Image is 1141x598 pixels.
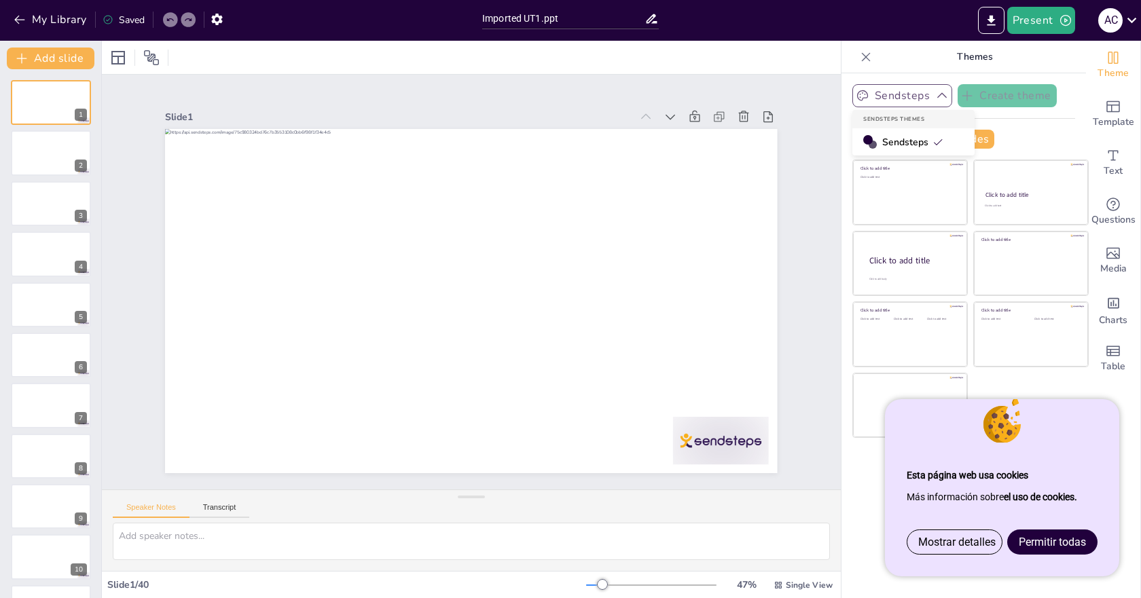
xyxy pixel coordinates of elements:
button: Add slide [7,48,94,69]
div: 3 [75,210,87,222]
span: Template [1093,115,1134,130]
div: A C [1098,8,1123,33]
div: Click to add title [861,307,958,313]
div: 7 [75,412,87,424]
div: Saved [103,14,145,26]
button: Transcript [189,503,250,518]
div: 4 [75,261,87,273]
button: A C [1098,7,1123,34]
div: 9 [75,512,87,525]
a: Mostrar detalles [907,530,1007,554]
span: Charts [1099,313,1127,328]
div: Add text boxes [1086,138,1140,187]
a: el uso de cookies. [1004,491,1077,502]
div: Click to add text [861,176,958,179]
span: Media [1100,261,1127,276]
button: My Library [10,9,92,31]
div: Click to add text [981,318,1024,321]
div: 10 [11,534,91,579]
div: Click to add text [985,204,1075,208]
div: Click to add body [869,277,955,280]
strong: Esta página web usa cookies [907,470,1028,481]
div: 6 [11,333,91,377]
div: Add ready made slides [1086,90,1140,138]
span: Single View [786,580,833,591]
div: Click to add text [894,318,924,321]
div: Slide 1 [594,16,703,473]
button: Speaker Notes [113,503,189,518]
div: Add a table [1086,334,1140,383]
span: Theme [1098,66,1129,81]
div: Click to add title [981,307,1079,313]
div: Click to add title [869,255,956,266]
div: Add images, graphics, shapes or video [1086,236,1140,285]
div: 8 [11,434,91,479]
div: 47 % [730,578,763,591]
div: 10 [71,563,87,576]
div: 5 [75,311,87,323]
div: Add charts and graphs [1086,285,1140,334]
button: Sendsteps [852,84,952,107]
div: Slide 1 / 40 [107,578,586,591]
div: Click to add text [1034,318,1077,321]
a: Permitir todas [1008,530,1097,554]
div: Layout [107,47,129,69]
div: Click to add title [861,166,958,171]
div: 2 [75,160,87,172]
div: 7 [11,383,91,428]
div: 8 [75,462,87,474]
div: 4 [11,231,91,276]
span: Table [1101,359,1125,374]
span: Permitir todas [1019,536,1086,548]
div: Change the overall theme [1086,41,1140,90]
input: Insert title [482,9,645,29]
span: Mostrar detalles [918,536,996,548]
button: Export to PowerPoint [978,7,1004,34]
div: 1 [11,80,91,125]
div: Click to add title [981,237,1079,242]
div: 1 [75,109,87,121]
div: Click to add text [861,318,891,321]
div: 5 [11,282,91,327]
div: Sendsteps Themes [852,110,975,128]
div: Click to add text [927,318,958,321]
p: Más información sobre [907,486,1098,508]
span: Questions [1091,212,1136,227]
button: Create theme [958,84,1057,107]
div: 2 [11,130,91,175]
p: Themes [877,41,1072,73]
button: Present [1007,7,1075,34]
div: 3 [11,181,91,226]
div: 6 [75,361,87,373]
div: Get real-time input from your audience [1086,187,1140,236]
div: 9 [11,484,91,529]
span: Sendsteps [882,136,943,149]
span: Position [143,50,160,66]
span: Text [1104,164,1123,179]
div: Click to add title [985,191,1076,199]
